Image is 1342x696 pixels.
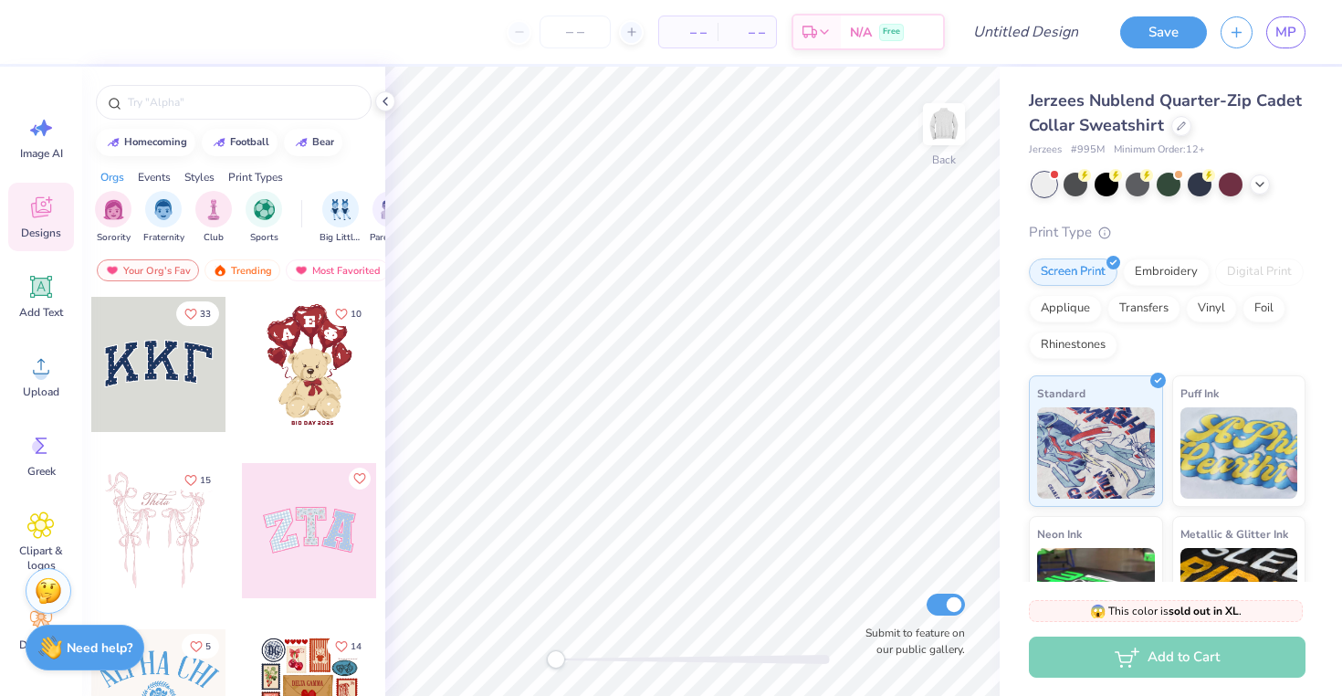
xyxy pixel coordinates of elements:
[370,191,412,245] button: filter button
[204,231,224,245] span: Club
[349,468,371,490] button: Like
[932,152,956,168] div: Back
[138,169,171,185] div: Events
[1266,16,1305,48] a: MP
[212,137,226,148] img: trend_line.gif
[294,264,309,277] img: most_fav.gif
[1029,332,1117,359] div: Rhinestones
[1242,295,1285,322] div: Foil
[143,231,184,245] span: Fraternity
[153,199,173,220] img: Fraternity Image
[1107,295,1180,322] div: Transfers
[312,137,334,147] div: bear
[95,191,131,245] button: filter button
[200,476,211,485] span: 15
[254,199,275,220] img: Sports Image
[294,137,309,148] img: trend_line.gif
[95,191,131,245] div: filter for Sorority
[330,199,351,220] img: Big Little Reveal Image
[320,191,362,245] div: filter for Big Little Reveal
[204,199,224,220] img: Club Image
[855,625,965,658] label: Submit to feature on our public gallery.
[320,231,362,245] span: Big Little Reveal
[21,226,61,240] span: Designs
[126,93,360,111] input: Try "Alpha"
[381,199,402,220] img: Parent's Weekend Image
[200,310,211,319] span: 33
[105,264,120,277] img: most_fav.gif
[1029,222,1305,243] div: Print Type
[27,464,56,479] span: Greek
[670,23,707,42] span: – –
[327,634,370,659] button: Like
[176,468,219,492] button: Like
[547,650,565,669] div: Accessibility label
[850,23,872,42] span: N/A
[143,191,184,245] button: filter button
[96,129,195,156] button: homecoming
[1037,524,1082,543] span: Neon Ink
[100,169,124,185] div: Orgs
[1123,258,1210,286] div: Embroidery
[176,301,219,326] button: Like
[1186,295,1237,322] div: Vinyl
[143,191,184,245] div: filter for Fraternity
[19,305,63,320] span: Add Text
[320,191,362,245] button: filter button
[351,642,362,651] span: 14
[67,639,132,657] strong: Need help?
[1180,407,1298,499] img: Puff Ink
[19,638,63,652] span: Decorate
[250,231,278,245] span: Sports
[20,146,63,161] span: Image AI
[246,191,282,245] div: filter for Sports
[540,16,611,48] input: – –
[1275,22,1296,43] span: MP
[1215,258,1304,286] div: Digital Print
[1029,90,1302,136] span: Jerzees Nublend Quarter-Zip Cadet Collar Sweatshirt
[103,199,124,220] img: Sorority Image
[1037,384,1085,403] span: Standard
[228,169,283,185] div: Print Types
[1180,384,1219,403] span: Puff Ink
[1180,524,1288,543] span: Metallic & Glitter Ink
[1029,142,1062,158] span: Jerzees
[370,191,412,245] div: filter for Parent's Weekend
[184,169,215,185] div: Styles
[351,310,362,319] span: 10
[124,137,187,147] div: homecoming
[327,301,370,326] button: Like
[195,191,232,245] button: filter button
[286,259,389,281] div: Most Favorited
[1037,407,1155,499] img: Standard
[182,634,219,659] button: Like
[284,129,342,156] button: bear
[230,137,269,147] div: football
[926,106,962,142] img: Back
[204,259,280,281] div: Trending
[1169,604,1239,618] strong: sold out in XL
[1180,548,1298,639] img: Metallic & Glitter Ink
[1029,295,1102,322] div: Applique
[97,259,199,281] div: Your Org's Fav
[246,191,282,245] button: filter button
[1090,603,1106,620] span: 😱
[1029,258,1117,286] div: Screen Print
[883,26,900,38] span: Free
[11,543,71,573] span: Clipart & logos
[729,23,765,42] span: – –
[205,642,211,651] span: 5
[23,385,59,399] span: Upload
[202,129,278,156] button: football
[1120,16,1207,48] button: Save
[97,231,131,245] span: Sorority
[1090,603,1242,619] span: This color is .
[959,14,1093,50] input: Untitled Design
[195,191,232,245] div: filter for Club
[106,137,121,148] img: trend_line.gif
[1114,142,1205,158] span: Minimum Order: 12 +
[370,231,412,245] span: Parent's Weekend
[1037,548,1155,639] img: Neon Ink
[1071,142,1105,158] span: # 995M
[213,264,227,277] img: trending.gif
